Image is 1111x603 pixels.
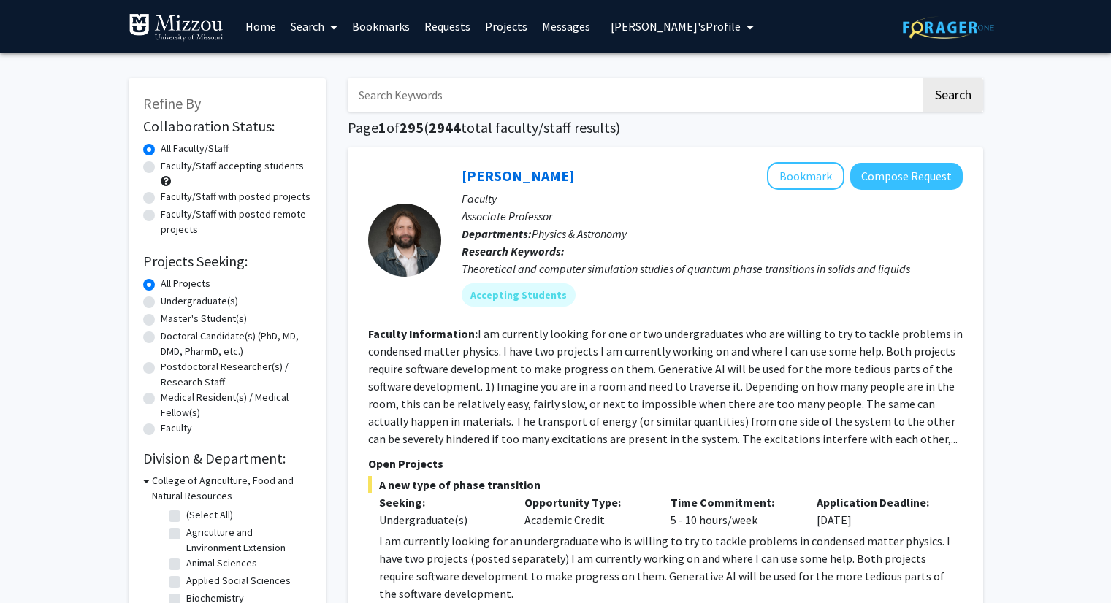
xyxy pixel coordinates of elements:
[143,450,311,467] h2: Division & Department:
[161,359,311,390] label: Postdoctoral Researcher(s) / Research Staff
[161,390,311,420] label: Medical Resident(s) / Medical Fellow(s)
[535,1,598,52] a: Messages
[850,163,963,190] button: Compose Request to Wouter Montfrooij
[379,532,963,602] p: I am currently looking for an undergraduate who is willing to try to tackle problems in condensed...
[417,1,478,52] a: Requests
[161,189,310,204] label: Faculty/Staff with posted projects
[368,326,963,446] fg-read-more: I am currently looking for one or two undergraduates who are willing to try to tackle problems in...
[11,537,62,592] iframe: Chat
[186,573,291,588] label: Applied Social Sciences
[348,119,983,137] h1: Page of ( total faculty/staff results)
[660,493,806,529] div: 5 - 10 hours/week
[348,78,921,112] input: Search Keywords
[143,118,311,135] h2: Collaboration Status:
[161,141,229,156] label: All Faculty/Staff
[161,158,304,174] label: Faculty/Staff accepting students
[161,329,311,359] label: Doctoral Candidate(s) (PhD, MD, DMD, PharmD, etc.)
[161,420,192,436] label: Faculty
[129,13,224,42] img: University of Missouri Logo
[186,556,257,571] label: Animal Sciences
[161,293,238,309] label: Undergraduate(s)
[368,455,963,472] p: Open Projects
[462,226,532,241] b: Departments:
[143,253,311,270] h2: Projects Seeking:
[161,311,247,326] label: Master's Student(s)
[513,493,660,529] div: Academic Credit
[186,525,308,556] label: Agriculture and Environment Extension
[161,207,311,237] label: Faculty/Staff with posted remote projects
[345,1,417,52] a: Bookmarks
[161,276,210,291] label: All Projects
[368,326,478,341] b: Faculty Information:
[524,493,649,511] p: Opportunity Type:
[143,94,201,112] span: Refine By
[671,493,795,511] p: Time Commitment:
[283,1,345,52] a: Search
[368,476,963,493] span: A new type of phase transition
[152,473,311,504] h3: College of Agriculture, Food and Natural Resources
[478,1,535,52] a: Projects
[806,493,952,529] div: [DATE]
[462,190,963,207] p: Faculty
[238,1,283,52] a: Home
[462,244,565,258] b: Research Keywords:
[532,226,627,241] span: Physics & Astronomy
[923,78,983,112] button: Search
[767,162,844,190] button: Add Wouter Montfrooij to Bookmarks
[379,493,503,511] p: Seeking:
[186,507,233,523] label: (Select All)
[611,19,741,34] span: [PERSON_NAME]'s Profile
[817,493,941,511] p: Application Deadline:
[378,118,386,137] span: 1
[462,207,963,225] p: Associate Professor
[400,118,424,137] span: 295
[462,260,963,277] div: Theoretical and computer simulation studies of quantum phase transitions in solids and liquids
[462,166,574,185] a: [PERSON_NAME]
[462,283,576,307] mat-chip: Accepting Students
[903,16,994,39] img: ForagerOne Logo
[429,118,461,137] span: 2944
[379,511,503,529] div: Undergraduate(s)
